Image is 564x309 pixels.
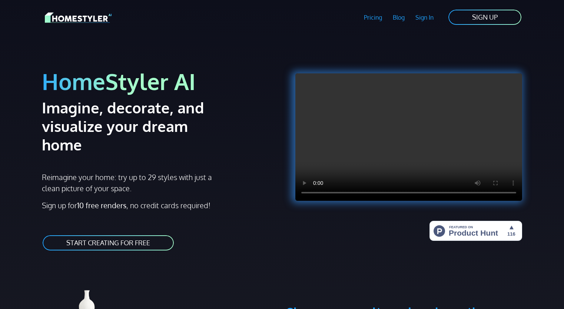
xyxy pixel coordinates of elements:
[42,172,219,194] p: Reimagine your home: try up to 29 styles with just a clean picture of your space.
[42,98,230,154] h2: Imagine, decorate, and visualize your dream home
[42,67,278,95] h1: HomeStyler AI
[42,200,278,211] p: Sign up for , no credit cards required!
[77,200,126,210] strong: 10 free renders
[429,221,522,241] img: HomeStyler AI - Interior Design Made Easy: One Click to Your Dream Home | Product Hunt
[387,9,410,26] a: Blog
[448,9,522,26] a: SIGN UP
[359,9,388,26] a: Pricing
[45,11,112,24] img: HomeStyler AI logo
[42,235,175,251] a: START CREATING FOR FREE
[410,9,439,26] a: Sign In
